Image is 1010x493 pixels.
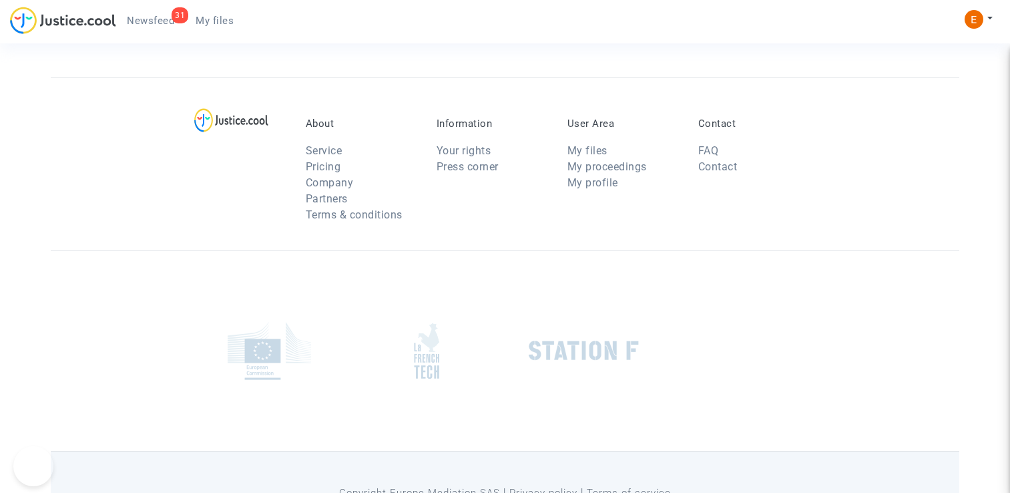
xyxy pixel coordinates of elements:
a: Pricing [306,160,341,173]
a: Partners [306,192,348,205]
p: Information [437,118,547,130]
a: My proceedings [567,160,647,173]
a: Company [306,176,354,189]
a: My files [185,11,244,31]
p: About [306,118,417,130]
img: logo-lg.svg [194,108,268,132]
p: Contact [698,118,809,130]
a: Your rights [437,144,491,157]
span: Newsfeed [127,15,174,27]
img: stationf.png [529,341,639,361]
img: french_tech.png [414,323,439,379]
div: 31 [172,7,188,23]
a: My profile [567,176,618,189]
a: Service [306,144,342,157]
img: ACg8ocIeiFvHKe4dA5oeRFd_CiCnuxWUEc1A2wYhRJE3TTWt=s96-c [965,10,983,29]
a: Press corner [437,160,499,173]
a: Terms & conditions [306,208,403,221]
a: My files [567,144,607,157]
a: 31Newsfeed [116,11,185,31]
span: My files [196,15,234,27]
img: europe_commision.png [228,322,311,380]
p: User Area [567,118,678,130]
iframe: Help Scout Beacon - Open [13,446,53,486]
a: Contact [698,160,738,173]
img: jc-logo.svg [10,7,116,34]
a: FAQ [698,144,719,157]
